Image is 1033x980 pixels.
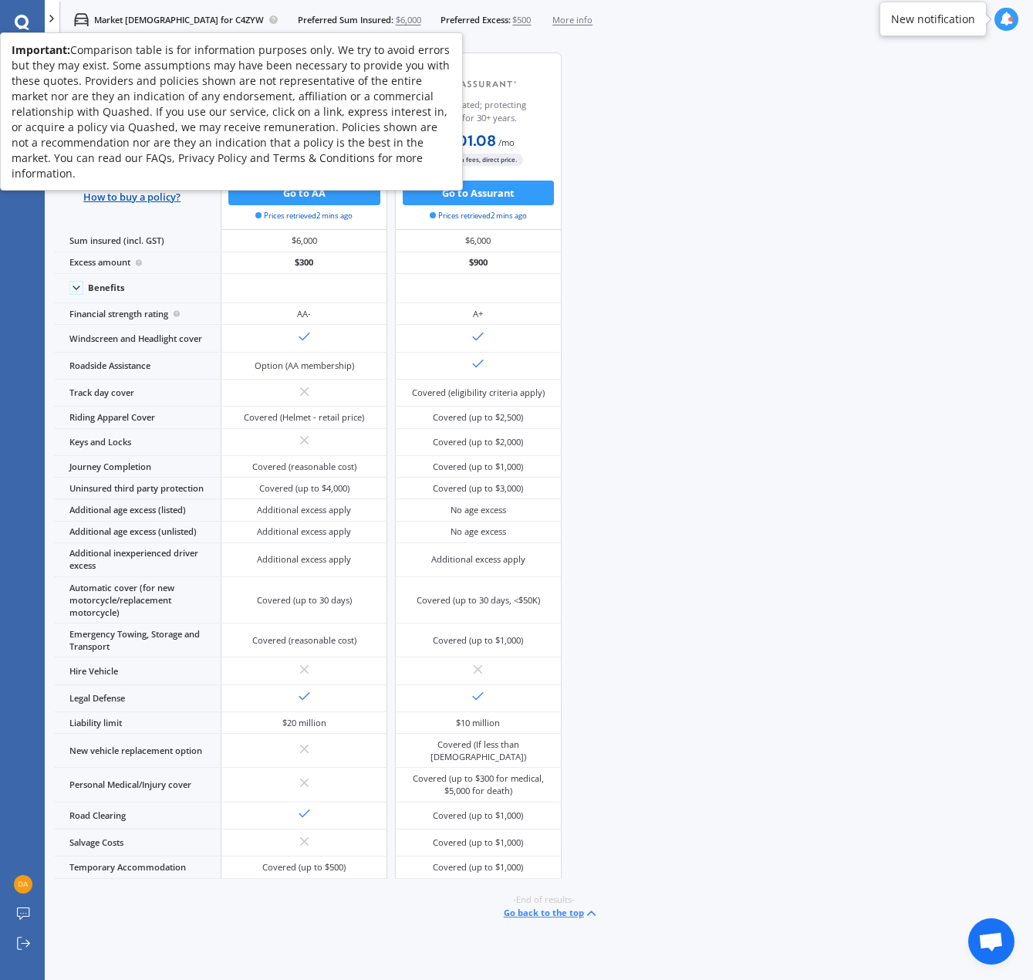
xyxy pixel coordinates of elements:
div: Additional age excess (unlisted) [54,522,221,543]
div: Benefits [88,282,125,293]
img: Assurant.png [437,69,519,100]
span: More info [552,14,592,26]
div: Excess amount [54,252,221,274]
div: NZ operated; protecting Kiwis for 30+ years. [406,99,551,130]
div: Automatic cover (for new motorcycle/replacement motorcycle) [54,577,221,623]
span: / mo [498,137,515,148]
div: Additional excess apply [257,504,351,516]
div: Additional inexperienced driver excess [54,543,221,577]
div: Additional excess apply [257,553,351,566]
div: Personal Medical/Injury cover [54,768,221,802]
div: Covered (up to $300 for medical, $5,000 for death) [404,772,552,797]
div: $6,000 [221,230,387,252]
div: $6,000 [395,230,562,252]
div: New vehicle replacement option [54,734,221,768]
div: Covered (up to $1,000) [433,809,523,822]
div: Covered (up to $1,000) [433,836,523,849]
div: Covered (up to 30 days, <$50K) [417,594,540,607]
span: -End of results- [513,894,575,906]
div: $300 [221,252,387,274]
div: Hire Vehicle [54,657,221,684]
div: Covered (If less than [DEMOGRAPHIC_DATA]) [404,738,552,763]
button: Go to AA [228,181,380,205]
div: Uninsured third party protection [54,478,221,499]
div: AA- [297,308,311,320]
div: Road Clearing [54,803,221,830]
span: How to buy a policy? [83,191,181,203]
div: Windscreen and Headlight cover [54,325,221,352]
div: No age excess [451,525,506,538]
img: a89ce57f6538edb3200953c0810dad9d [14,875,32,894]
div: $10 million [456,717,500,729]
div: Covered (Helmet - retail price) [244,411,364,424]
div: Keys and Locks [54,429,221,456]
p: Market [DEMOGRAPHIC_DATA] for C4ZYW [94,14,264,26]
div: Legal Defense [54,685,221,712]
div: $900 [395,252,562,274]
div: Covered (eligibility criteria apply) [412,387,545,399]
span: No extra fees, direct price. [433,154,523,165]
div: Covered (up to $1,000) [433,861,523,874]
div: New notification [891,12,975,27]
button: Go back to the top [504,906,599,921]
div: Emergency Towing, Storage and Transport [54,623,221,657]
div: Covered (up to $3,000) [433,482,523,495]
div: Track day cover [54,380,221,407]
div: Additional excess apply [257,525,351,538]
div: Covered (up to 30 days) [257,594,352,607]
span: $6,000 [396,14,421,26]
div: $20 million [282,717,326,729]
div: Covered (up to $2,000) [433,436,523,448]
div: Covered (reasonable cost) [252,461,356,473]
div: Covered (up to $500) [262,861,346,874]
div: Open chat [968,918,1014,965]
span: Prices retrieved 2 mins ago [255,211,353,221]
span: Prices retrieved 2 mins ago [430,211,527,221]
div: A+ [473,308,483,320]
span: $500 [512,14,531,26]
div: Temporary Accommodation [54,857,221,878]
div: Covered (reasonable cost) [252,634,356,647]
div: Covered (up to $1,000) [433,634,523,647]
b: $101.08 [442,131,496,150]
button: Go to Assurant [403,181,555,205]
div: Salvage Costs [54,830,221,857]
div: Financial strength rating [54,303,221,325]
div: Covered (up to $1,000) [433,461,523,473]
div: Additional age excess (listed) [54,499,221,521]
div: Option (AA membership) [255,360,354,372]
b: Important: [12,42,70,57]
div: Liability limit [54,712,221,734]
div: Covered (up to $4,000) [259,482,349,495]
img: car.f15378c7a67c060ca3f3.svg [74,12,89,27]
span: Preferred Excess: [441,14,511,26]
div: Additional excess apply [431,553,525,566]
div: No age excess [451,504,506,516]
div: Riding Apparel Cover [54,407,221,428]
div: Sum insured (incl. GST) [54,230,221,252]
div: Journey Completion [54,456,221,478]
div: Roadside Assistance [54,353,221,380]
span: Preferred Sum Insured: [298,14,393,26]
div: Covered (up to $2,500) [433,411,523,424]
